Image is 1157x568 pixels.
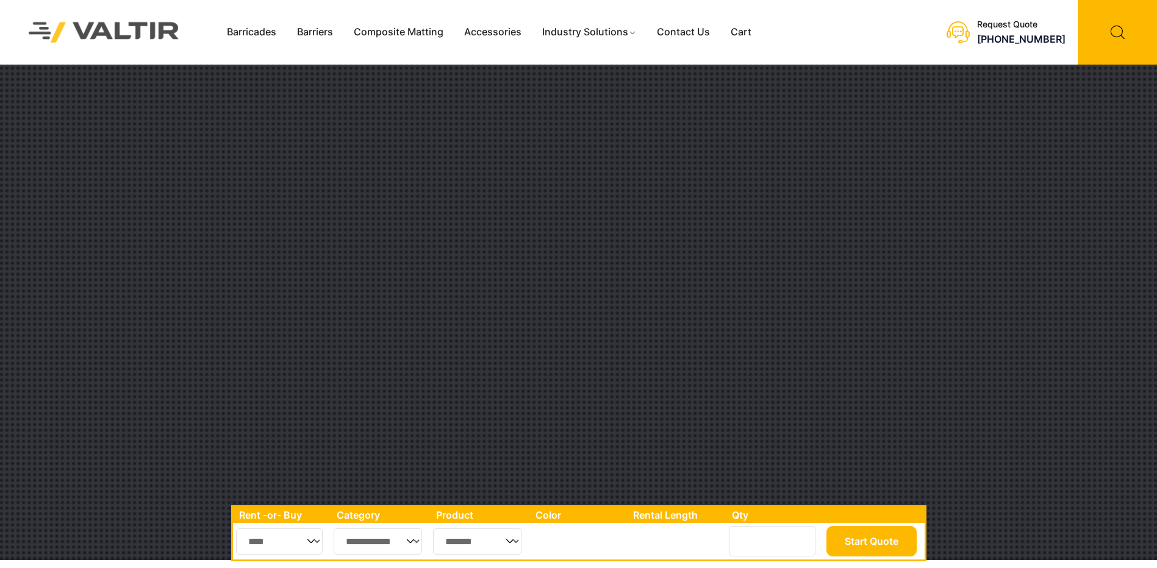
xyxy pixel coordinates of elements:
img: Valtir Rentals [13,6,195,58]
th: Category [331,507,431,523]
button: Start Quote [826,526,917,556]
a: Accessories [454,23,532,41]
a: Barriers [287,23,343,41]
th: Product [430,507,529,523]
th: Rent -or- Buy [233,507,331,523]
th: Rental Length [627,507,726,523]
a: Contact Us [647,23,720,41]
th: Color [529,507,628,523]
th: Qty [726,507,823,523]
a: Composite Matting [343,23,454,41]
a: Cart [720,23,762,41]
a: Barricades [217,23,287,41]
a: [PHONE_NUMBER] [977,33,1066,45]
a: Industry Solutions [532,23,647,41]
div: Request Quote [977,20,1066,30]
